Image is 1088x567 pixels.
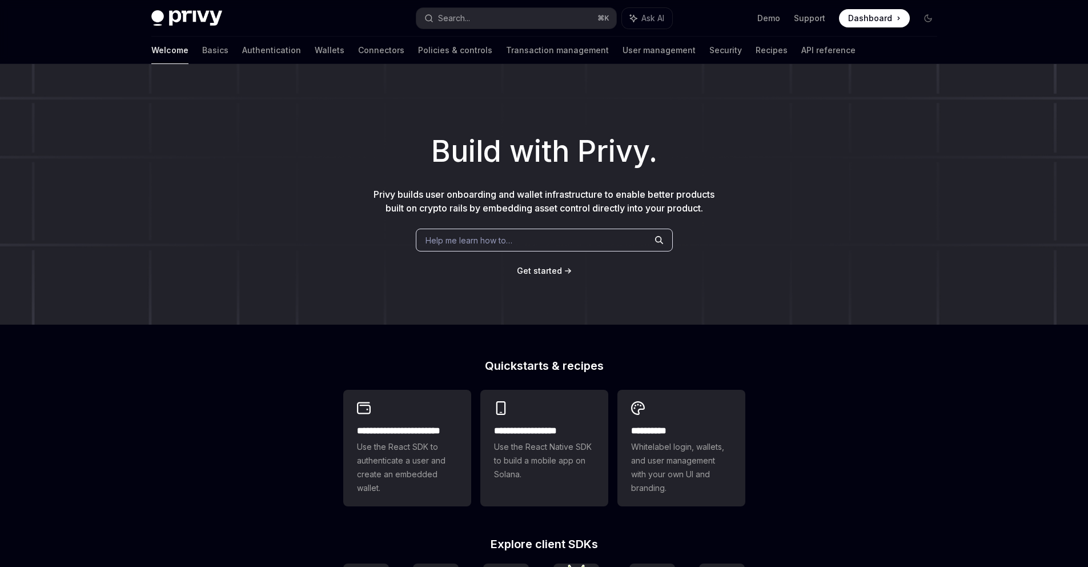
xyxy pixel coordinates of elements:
a: Connectors [358,37,404,64]
button: Toggle dark mode [919,9,937,27]
button: Ask AI [622,8,672,29]
span: ⌘ K [597,14,609,23]
a: Transaction management [506,37,609,64]
a: Recipes [756,37,788,64]
a: User management [623,37,696,64]
div: Search... [438,11,470,25]
a: Support [794,13,825,24]
a: Policies & controls [418,37,492,64]
a: Wallets [315,37,344,64]
a: Demo [757,13,780,24]
a: Dashboard [839,9,910,27]
button: Search...⌘K [416,8,616,29]
a: Security [709,37,742,64]
a: API reference [801,37,856,64]
span: Dashboard [848,13,892,24]
a: Authentication [242,37,301,64]
a: Welcome [151,37,188,64]
img: dark logo [151,10,222,26]
a: Basics [202,37,228,64]
span: Ask AI [641,13,664,24]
